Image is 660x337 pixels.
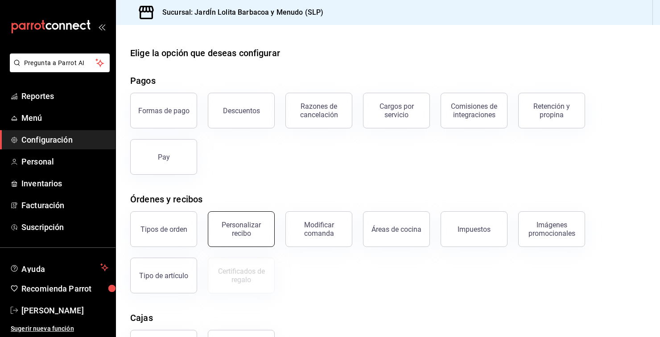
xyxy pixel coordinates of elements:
div: Comisiones de integraciones [446,102,502,119]
button: Impuestos [441,211,507,247]
button: Cargos por servicio [363,93,430,128]
div: Descuentos [223,107,260,115]
span: [PERSON_NAME] [21,304,108,316]
button: open_drawer_menu [98,23,105,30]
span: Sugerir nueva función [11,324,108,333]
div: Modificar comanda [291,221,346,238]
div: Pay [158,153,170,161]
button: Comisiones de integraciones [441,93,507,128]
button: Modificar comanda [285,211,352,247]
div: Cargos por servicio [369,102,424,119]
div: Pagos [130,74,156,87]
div: Formas de pago [138,107,190,115]
button: Razones de cancelación [285,93,352,128]
div: Cajas [130,311,153,325]
button: Áreas de cocina [363,211,430,247]
button: Personalizar recibo [208,211,275,247]
button: Descuentos [208,93,275,128]
div: Órdenes y recibos [130,193,202,206]
span: Personal [21,156,108,168]
div: Elige la opción que deseas configurar [130,46,280,60]
div: Retención y propina [524,102,579,119]
button: Retención y propina [518,93,585,128]
div: Tipo de artículo [139,271,188,280]
button: Certificados de regalo [208,258,275,293]
button: Pregunta a Parrot AI [10,53,110,72]
button: Tipo de artículo [130,258,197,293]
span: Inventarios [21,177,108,189]
span: Suscripción [21,221,108,233]
div: Tipos de orden [140,225,187,234]
button: Tipos de orden [130,211,197,247]
span: Menú [21,112,108,124]
span: Ayuda [21,262,97,273]
a: Pregunta a Parrot AI [6,65,110,74]
button: Formas de pago [130,93,197,128]
span: Reportes [21,90,108,102]
div: Personalizar recibo [214,221,269,238]
button: Pay [130,139,197,175]
span: Configuración [21,134,108,146]
span: Facturación [21,199,108,211]
div: Áreas de cocina [371,225,421,234]
span: Pregunta a Parrot AI [24,58,96,68]
span: Recomienda Parrot [21,283,108,295]
div: Impuestos [458,225,491,234]
button: Imágenes promocionales [518,211,585,247]
h3: Sucursal: JardÍn Lolita Barbacoa y Menudo (SLP) [155,7,323,18]
div: Certificados de regalo [214,267,269,284]
div: Imágenes promocionales [524,221,579,238]
div: Razones de cancelación [291,102,346,119]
